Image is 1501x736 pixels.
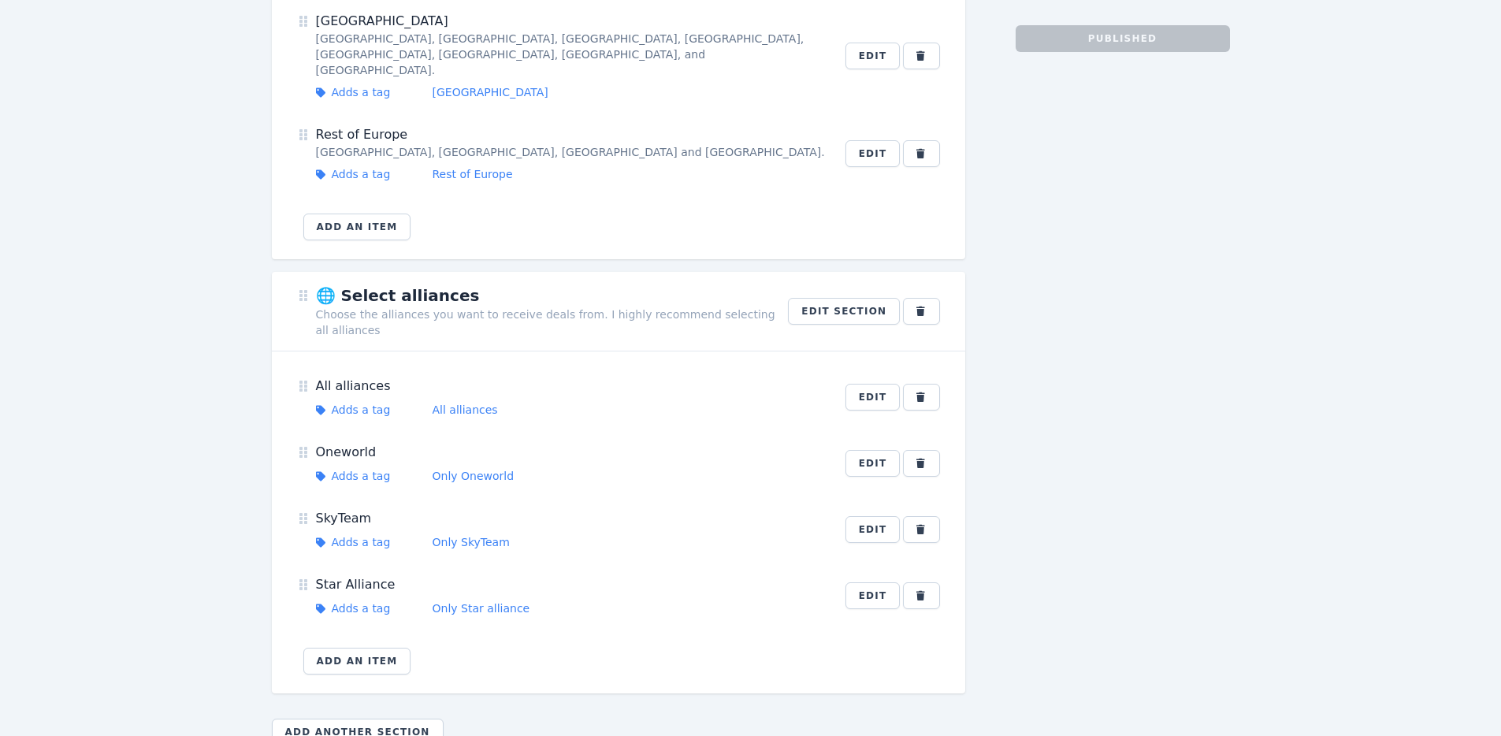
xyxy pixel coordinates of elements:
[316,284,480,307] div: 🌐 Select alliances
[316,377,827,396] div: All alliances
[433,402,498,418] div: All alliances
[316,144,827,160] div: [GEOGRAPHIC_DATA], [GEOGRAPHIC_DATA], [GEOGRAPHIC_DATA] and [GEOGRAPHIC_DATA].
[845,140,901,167] button: Edit
[332,166,433,182] div: Adds a tag
[316,125,827,144] div: Rest of Europe
[303,648,411,675] button: Add an item
[433,600,530,616] div: Only Star alliance
[332,402,433,418] div: Adds a tag
[788,298,900,325] button: Edit section
[845,582,901,609] button: Edit
[316,575,827,594] div: Star Alliance
[433,534,510,550] div: Only SkyTeam
[303,214,411,240] button: Add an item
[845,516,901,543] button: Edit
[1016,25,1230,52] button: Published
[845,43,901,69] button: Edit
[316,12,827,31] div: [GEOGRAPHIC_DATA]
[332,84,433,100] div: Adds a tag
[845,450,901,477] button: Edit
[332,468,433,484] div: Adds a tag
[433,468,515,484] div: Only Oneworld
[316,307,776,338] div: Choose the alliances you want to receive deals from. I highly recommend selecting all alliances
[433,166,513,182] div: Rest of Europe
[316,31,827,78] div: [GEOGRAPHIC_DATA], [GEOGRAPHIC_DATA], [GEOGRAPHIC_DATA], [GEOGRAPHIC_DATA], [GEOGRAPHIC_DATA], [G...
[316,509,827,528] div: SkyTeam
[845,384,901,411] button: Edit
[433,84,548,100] div: [GEOGRAPHIC_DATA]
[332,534,433,550] div: Adds a tag
[332,600,433,616] div: Adds a tag
[316,443,827,462] div: Oneworld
